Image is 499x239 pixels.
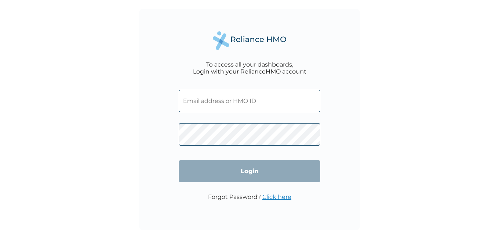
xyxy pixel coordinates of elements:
[213,31,286,50] img: Reliance Health's Logo
[208,193,291,200] p: Forgot Password?
[193,61,306,75] div: To access all your dashboards, Login with your RelianceHMO account
[262,193,291,200] a: Click here
[179,160,320,182] input: Login
[179,90,320,112] input: Email address or HMO ID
